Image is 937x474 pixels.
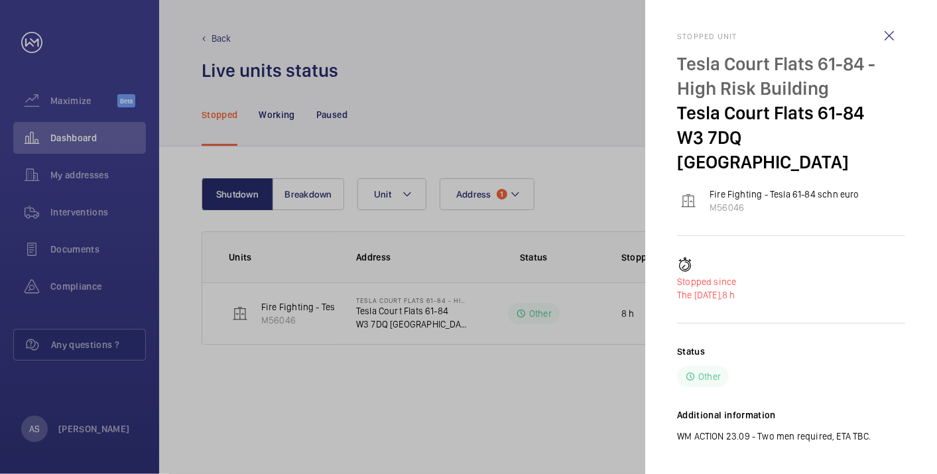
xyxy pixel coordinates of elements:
[710,201,859,214] p: M56046
[677,101,905,125] p: Tesla Court Flats 61-84
[677,290,722,300] span: The [DATE],
[677,408,905,422] h2: Additional information
[677,125,905,174] p: W3 7DQ [GEOGRAPHIC_DATA]
[677,288,905,302] p: 8 h
[677,345,705,358] h2: Status
[677,32,905,41] h2: Stopped unit
[710,188,859,201] p: Fire Fighting - Tesla 61-84 schn euro
[680,193,696,209] img: elevator.svg
[698,370,721,383] p: Other
[677,275,905,288] p: Stopped since
[677,430,905,443] p: WM ACTION 23.09 - Two men required, ETA TBC.
[677,52,905,101] p: Tesla Court Flats 61-84 - High Risk Building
